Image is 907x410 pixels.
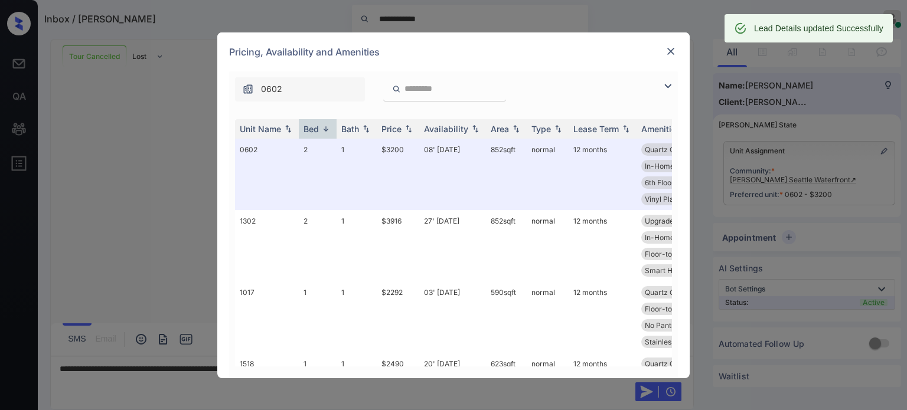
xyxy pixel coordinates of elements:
td: 12 months [569,210,637,281]
td: 590 sqft [486,281,527,353]
td: $2292 [377,281,419,353]
td: $3200 [377,139,419,210]
span: 0602 [261,83,282,96]
td: 0602 [235,139,299,210]
div: Availability [424,124,468,134]
div: Pricing, Availability and Amenities [217,32,690,71]
td: 1 [299,281,337,353]
img: sorting [282,124,294,133]
span: Floor-to-Ceilin... [645,304,700,313]
span: Smart Home Lock [645,266,706,275]
div: Type [531,124,551,134]
img: sorting [320,124,332,133]
div: Price [381,124,402,134]
td: 12 months [569,139,637,210]
div: Lead Details updated Successfully [754,18,883,39]
img: sorting [620,124,632,133]
span: Quartz Countert... [645,359,704,368]
span: In-Home Washer ... [645,162,709,170]
td: 1 [337,210,377,281]
span: Stainless Steel... [645,337,699,346]
div: Bed [304,124,319,134]
div: Area [491,124,509,134]
td: 27' [DATE] [419,210,486,281]
div: Unit Name [240,124,281,134]
td: 08' [DATE] [419,139,486,210]
img: close [665,45,677,57]
img: icon-zuma [242,83,254,95]
td: normal [527,139,569,210]
td: 12 months [569,281,637,353]
img: icon-zuma [392,84,401,94]
td: 03' [DATE] [419,281,486,353]
td: 852 sqft [486,139,527,210]
td: $3916 [377,210,419,281]
span: Upgrades: 2x1 [645,217,693,225]
span: Vinyl Plank Cla... [645,195,700,204]
img: sorting [510,124,522,133]
td: 1 [337,281,377,353]
td: normal [527,210,569,281]
img: sorting [360,124,372,133]
div: Bath [341,124,359,134]
span: Quartz Countert... [645,145,704,154]
td: 1 [337,139,377,210]
td: 2 [299,139,337,210]
td: 1017 [235,281,299,353]
img: sorting [469,124,481,133]
span: No Pantry [645,321,678,330]
span: Quartz Countert... [645,288,704,297]
img: icon-zuma [661,79,675,93]
td: 1302 [235,210,299,281]
div: Lease Term [573,124,619,134]
span: In-Home Washer ... [645,233,709,242]
img: sorting [403,124,415,133]
td: 852 sqft [486,210,527,281]
td: normal [527,281,569,353]
img: sorting [552,124,564,133]
span: Floor-to-Ceilin... [645,250,700,258]
span: 6th Floor [645,178,674,187]
td: 2 [299,210,337,281]
div: Amenities [641,124,681,134]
